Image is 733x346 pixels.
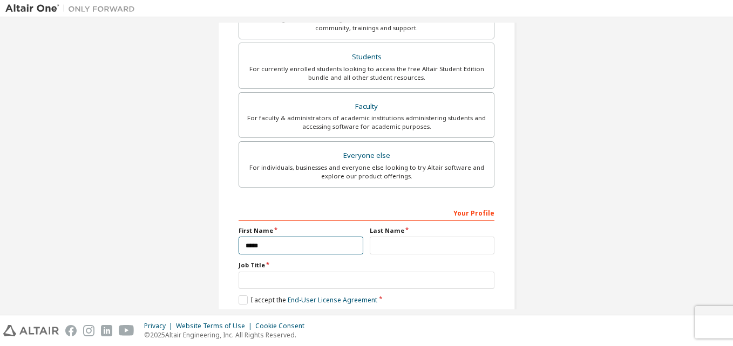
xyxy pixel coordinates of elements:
div: For faculty & administrators of academic institutions administering students and accessing softwa... [246,114,487,131]
a: End-User License Agreement [288,295,377,305]
div: Website Terms of Use [176,322,255,330]
img: facebook.svg [65,325,77,336]
img: Altair One [5,3,140,14]
div: For existing customers looking to access software downloads, HPC resources, community, trainings ... [246,15,487,32]
label: I accept the [239,295,377,305]
div: Students [246,50,487,65]
label: Job Title [239,261,494,269]
img: altair_logo.svg [3,325,59,336]
div: Everyone else [246,148,487,163]
label: Last Name [370,226,494,235]
img: linkedin.svg [101,325,112,336]
div: Privacy [144,322,176,330]
img: instagram.svg [83,325,94,336]
div: For currently enrolled students looking to access the free Altair Student Edition bundle and all ... [246,65,487,82]
div: Cookie Consent [255,322,311,330]
img: youtube.svg [119,325,134,336]
p: © 2025 Altair Engineering, Inc. All Rights Reserved. [144,330,311,340]
label: First Name [239,226,363,235]
div: Your Profile [239,204,494,221]
div: Faculty [246,99,487,114]
div: For individuals, businesses and everyone else looking to try Altair software and explore our prod... [246,163,487,181]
